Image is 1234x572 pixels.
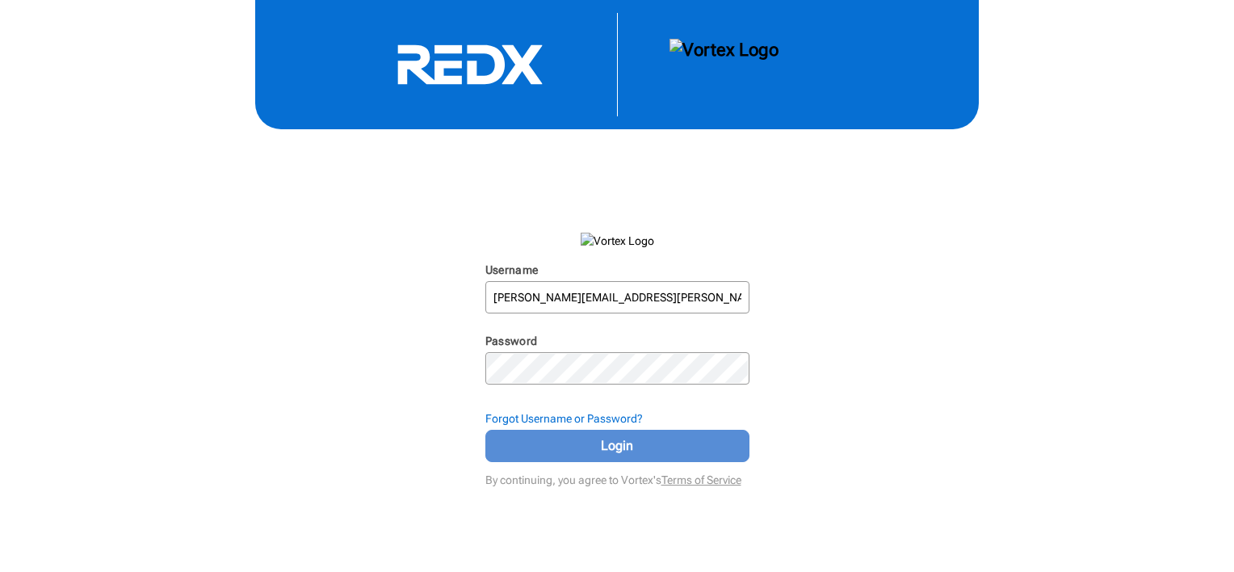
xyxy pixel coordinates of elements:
svg: RedX Logo [349,44,591,86]
label: Username [485,263,539,276]
span: Login [506,436,729,456]
img: Vortex Logo [669,39,779,90]
button: Login [485,430,749,462]
div: Forgot Username or Password? [485,410,749,427]
div: By continuing, you agree to Vortex's [485,465,749,488]
strong: Forgot Username or Password? [485,412,643,425]
label: Password [485,334,538,347]
img: Vortex Logo [581,233,654,249]
a: Terms of Service [661,473,741,486]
